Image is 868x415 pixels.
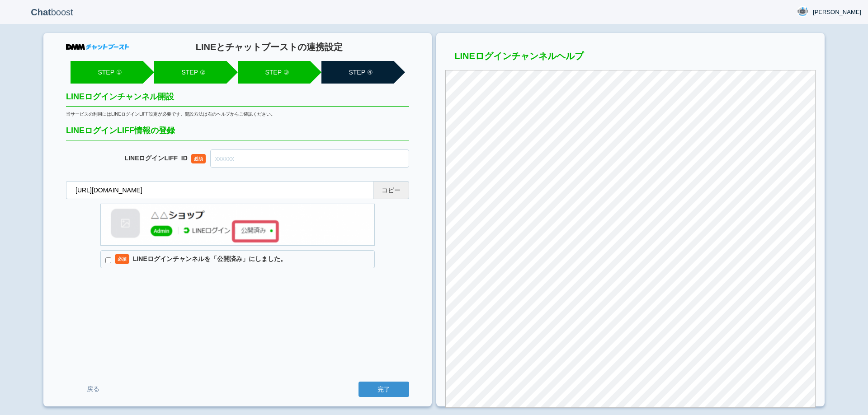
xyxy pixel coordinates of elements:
span: [PERSON_NAME] [813,8,861,17]
input: xxxxxx [210,149,409,168]
img: User Image [797,6,808,17]
li: STEP ④ [321,61,394,84]
li: STEP ③ [238,61,310,84]
li: STEP ① [71,61,143,84]
span: 必須 [115,254,129,264]
input: 完了 [359,382,409,397]
img: DMMチャットブースト [66,44,129,50]
h2: LINEログインLIFF情報の登録 [66,126,409,140]
input: 必須LINEログインチャンネルを「公開済み」にしました。 [105,257,111,263]
div: 当サービスの利用にはLINEログインLIFF設定が必要です。開設方法は右のヘルプからご確認ください。 [66,111,409,117]
button: コピー [373,181,409,199]
li: STEP ② [154,61,226,84]
h1: LINEとチャットブーストの連携設定 [129,42,409,52]
b: Chat [31,7,51,17]
dt: LINEログインLIFF_ID [66,154,210,162]
img: LINEログインチャンネル情報の登録確認 [100,204,375,246]
a: 戻る [66,381,120,397]
h3: LINEログインチャンネルヘルプ [445,51,816,65]
h2: LINEログインチャンネル開設 [66,93,409,107]
label: LINEログインチャンネルを「公開済み」にしました。 [100,250,375,268]
span: 必須 [191,154,206,163]
p: boost [7,1,97,23]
